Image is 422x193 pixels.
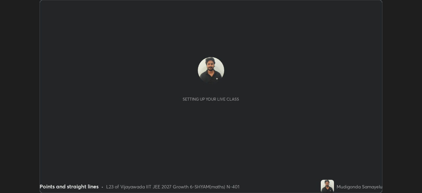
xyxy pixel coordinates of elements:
img: e8930cabdb4e44c3a8eb904a1a69e20a.jpg [321,180,334,193]
div: Setting up your live class [183,97,239,102]
div: Points and straight lines [40,182,99,190]
div: Mudigonda Samayelu [337,183,382,190]
div: • [101,183,104,190]
img: e8930cabdb4e44c3a8eb904a1a69e20a.jpg [198,57,224,83]
div: L23 of Vijayawada IIT JEE 2027 Growth 6-SHYAM(maths) N-401 [106,183,239,190]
